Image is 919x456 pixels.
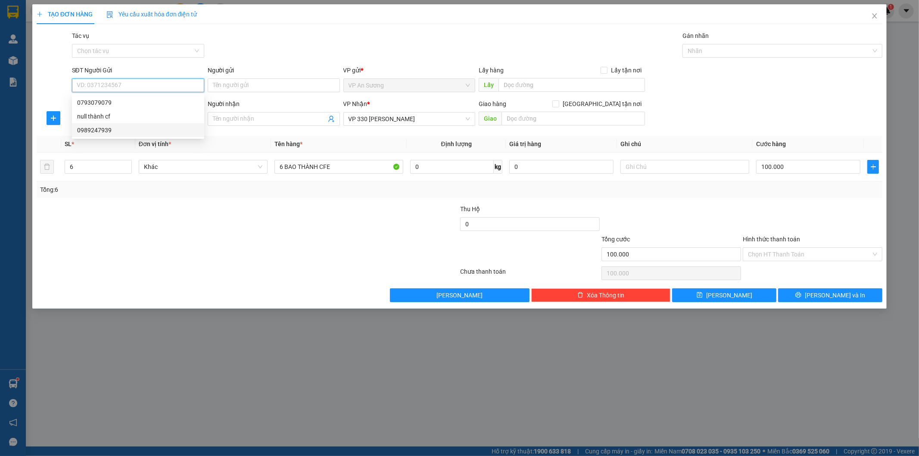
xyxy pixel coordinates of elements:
span: SL [65,141,72,147]
span: Định lượng [441,141,472,147]
div: null thành cf [72,109,204,123]
span: kg [494,160,502,174]
span: Giá trị hàng [509,141,541,147]
input: Dọc đường [498,78,645,92]
span: close [871,12,878,19]
input: Ghi Chú [620,160,749,174]
input: 0 [509,160,614,174]
button: deleteXóa Thông tin [531,288,671,302]
span: Đơn vị tính [139,141,171,147]
div: null thành cf [77,112,199,121]
div: SĐT Người Gửi [72,66,204,75]
span: plus [868,163,879,170]
span: [PERSON_NAME] và In [805,290,865,300]
span: Giao: [52,36,129,53]
div: VP gửi [343,66,476,75]
span: VP 330 [PERSON_NAME] [52,5,113,24]
label: Gán nhãn [682,32,709,39]
span: plus [37,11,43,17]
div: Người gửi [208,66,340,75]
span: Giao [479,112,502,125]
p: Nhận: [52,5,129,24]
span: delete [577,292,583,299]
span: Yêu cầu xuất hóa đơn điện tử [106,11,197,18]
button: plus [47,111,60,125]
span: [GEOGRAPHIC_DATA] [52,44,129,53]
span: TẠO ĐƠN HÀNG [37,11,93,18]
div: 0793079079 [72,96,204,109]
span: [PERSON_NAME] [436,290,483,300]
span: VP An Sương [349,79,470,92]
input: Dọc đường [502,112,645,125]
div: Tổng: 6 [40,185,355,194]
span: VP Nhận [343,100,368,107]
span: Xóa Thông tin [587,290,624,300]
button: save[PERSON_NAME] [672,288,776,302]
span: Thu Hộ [460,206,480,212]
span: Khác [144,160,262,173]
span: Giao hàng [479,100,506,107]
div: 0793079079 [77,98,199,107]
span: VP Q12 [16,40,44,50]
p: Gửi: [3,9,51,28]
div: 0989247939 [77,125,199,135]
span: 0978816381 [3,29,51,39]
img: icon [106,11,113,18]
input: VD: Bàn, Ghế [274,160,403,174]
button: [PERSON_NAME] [390,288,530,302]
span: plus [47,115,60,122]
button: plus [867,160,879,174]
label: Hình thức thanh toán [743,236,800,243]
span: 0916421599 [52,25,100,34]
span: 300.000 [37,57,67,66]
th: Ghi chú [617,136,753,153]
div: Chưa thanh toán [460,267,601,282]
span: Cước hàng [756,141,786,147]
span: [PERSON_NAME] [706,290,752,300]
span: printer [795,292,801,299]
span: [GEOGRAPHIC_DATA] tận nơi [559,99,645,109]
label: Tác vụ [72,32,89,39]
div: Người nhận [208,99,340,109]
span: CR: [3,57,15,66]
span: Lấy [479,78,498,92]
span: Tổng cước [601,236,630,243]
button: printer[PERSON_NAME] và In [778,288,882,302]
span: save [697,292,703,299]
span: Lấy: [3,41,44,49]
div: 0989247939 [72,123,204,137]
span: Tên hàng [274,141,302,147]
button: delete [40,160,54,174]
button: Close [863,4,887,28]
span: user-add [328,116,335,122]
span: CC: [22,57,34,66]
span: Lấy hàng [479,67,504,74]
span: VP 330 Lê Duẫn [349,112,470,125]
span: 0 [17,57,22,66]
span: Lấy tận nơi [607,66,645,75]
span: VP An Sương [3,9,40,28]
